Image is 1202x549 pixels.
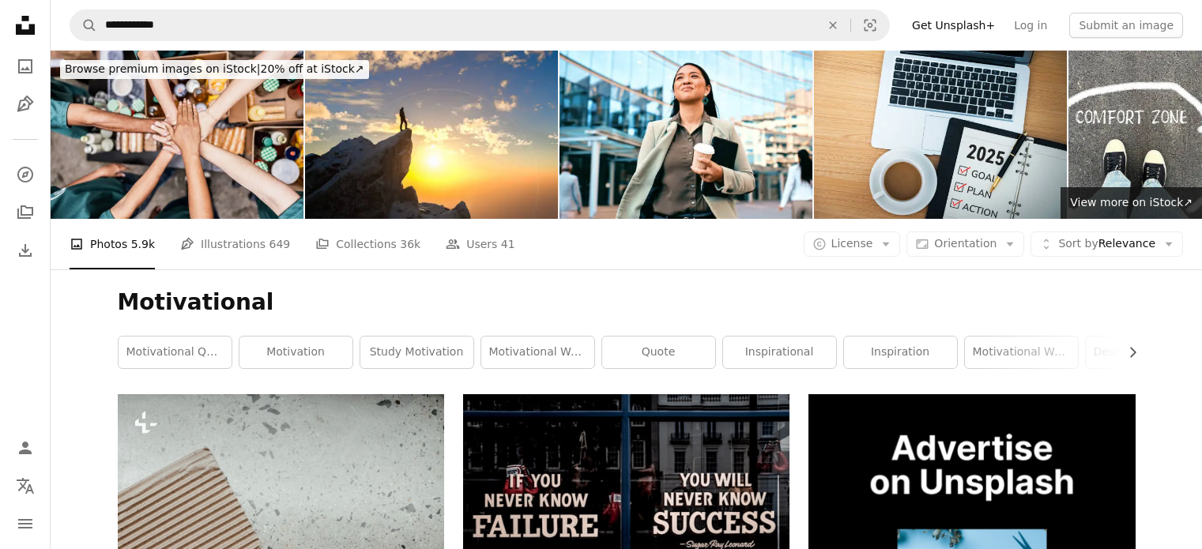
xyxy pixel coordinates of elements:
a: Download History [9,235,41,266]
a: motivational wallpaper [481,337,594,368]
a: motivational wallpapers [965,337,1078,368]
a: desktop wallpaper [1086,337,1199,368]
a: inspirational [723,337,836,368]
span: 20% off at iStock ↗ [65,62,364,75]
img: Person standing on mountain top at sunrise looking at sky symbolizing success motivation ambition... [305,51,558,219]
a: Users 41 [446,219,515,269]
button: Search Unsplash [70,10,97,40]
button: scroll list to the right [1118,337,1136,368]
a: Illustrations [9,88,41,120]
button: Submit an image [1069,13,1183,38]
a: Illustrations 649 [180,219,290,269]
h1: Motivational [118,288,1136,317]
span: License [831,237,873,250]
button: Clear [816,10,850,40]
button: Language [9,470,41,502]
a: Browse premium images on iStock|20% off at iStock↗ [51,51,379,88]
a: Collections [9,197,41,228]
span: Orientation [934,237,997,250]
img: 2025 new year resolutions on notepad with coffee and laptop [814,51,1067,219]
a: quote [602,337,715,368]
a: Photos [9,51,41,82]
a: Log in [1004,13,1057,38]
a: Collections 36k [315,219,420,269]
a: inspiration [844,337,957,368]
a: Log in / Sign up [9,432,41,464]
a: Get Unsplash+ [902,13,1004,38]
span: Relevance [1058,236,1155,252]
span: Sort by [1058,237,1098,250]
a: View more on iStock↗ [1061,187,1202,219]
button: Menu [9,508,41,540]
form: Find visuals sitewide [70,9,890,41]
a: Explore [9,159,41,190]
span: Browse premium images on iStock | [65,62,260,75]
span: 649 [269,235,291,253]
span: 41 [501,235,515,253]
a: motivation [239,337,352,368]
button: Sort byRelevance [1031,231,1183,257]
span: View more on iStock ↗ [1070,196,1193,209]
button: Visual search [851,10,889,40]
img: Close-up of volunteers with hands stacked during donation event outdoors [51,51,303,219]
a: motivational quotes [119,337,232,368]
img: Confident Businesswoman Walking with Coffee Outside Modern Office Building [560,51,812,219]
a: study motivation [360,337,473,368]
span: 36k [400,235,420,253]
a: text [463,491,789,506]
button: Orientation [906,231,1024,257]
button: License [804,231,901,257]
